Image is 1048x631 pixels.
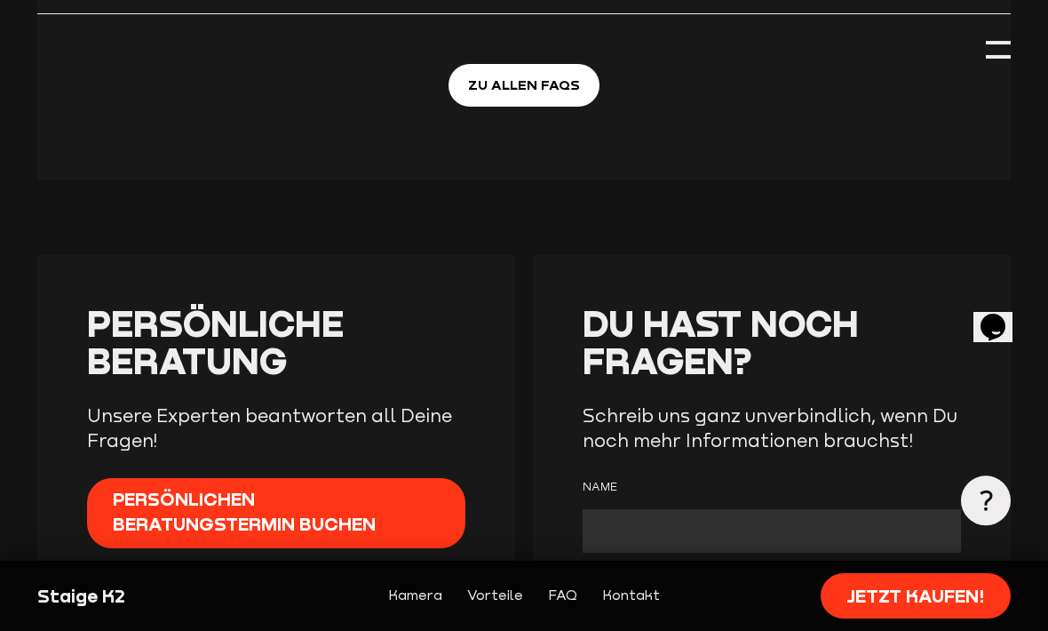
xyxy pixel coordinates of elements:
[583,403,961,453] p: Schreib uns ganz unverbindlich, wenn Du noch mehr Informationen brauchst!
[468,74,580,95] span: Zu allen FAQs
[87,403,465,453] p: Unsere Experten beantworten all Deine Fragen!
[87,478,465,548] a: Persönlichen Beratungstermin buchen
[87,301,344,382] span: Persönliche Beratung
[548,585,577,606] a: FAQ
[37,584,266,609] div: Staige K2
[821,573,1011,619] a: Jetzt kaufen!
[602,585,660,606] a: Kontakt
[467,585,523,606] a: Vorteile
[973,289,1030,342] iframe: chat widget
[449,64,599,106] a: Zu allen FAQs
[113,487,440,537] span: Persönlichen Beratungstermin buchen
[583,301,859,382] span: Du hast noch Fragen?
[388,585,442,606] a: Kamera
[583,478,961,497] label: Name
